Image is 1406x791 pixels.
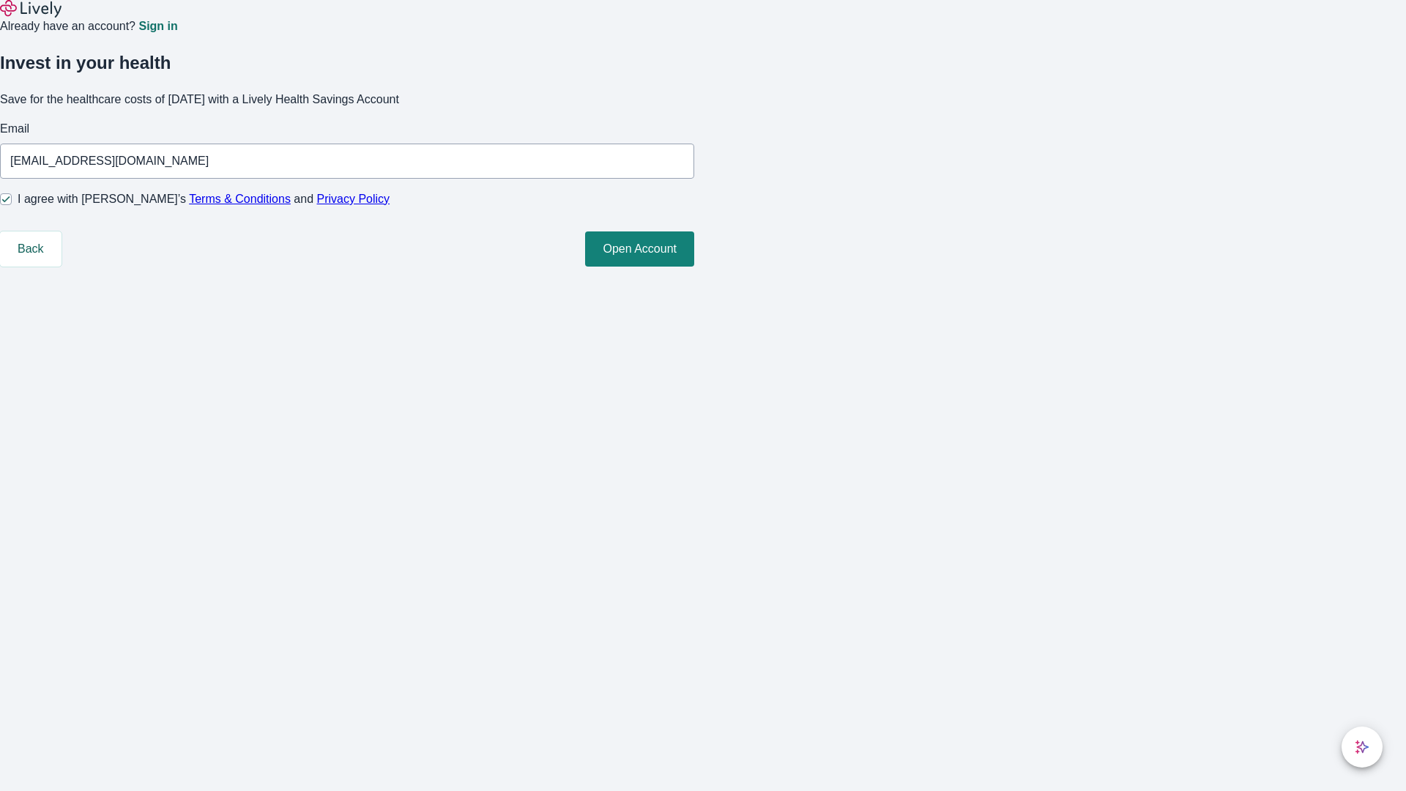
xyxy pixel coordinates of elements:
a: Sign in [138,21,177,32]
button: Open Account [585,231,694,267]
span: I agree with [PERSON_NAME]’s and [18,190,390,208]
a: Terms & Conditions [189,193,291,205]
a: Privacy Policy [317,193,390,205]
svg: Lively AI Assistant [1355,740,1369,754]
button: chat [1342,727,1383,768]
